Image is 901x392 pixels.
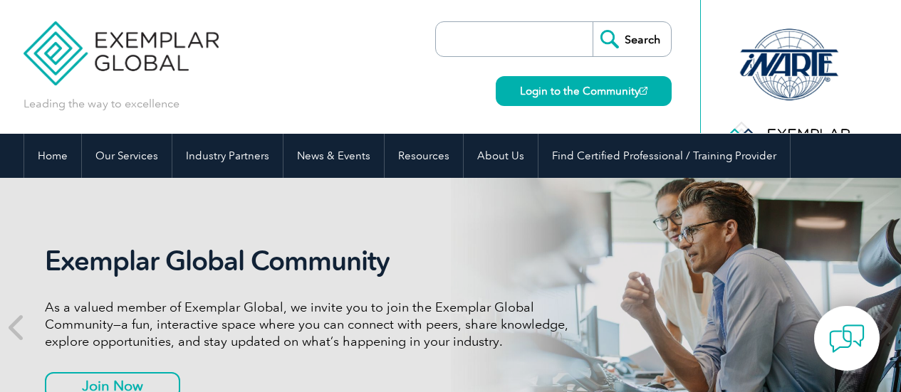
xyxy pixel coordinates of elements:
[172,134,283,178] a: Industry Partners
[496,76,672,106] a: Login to the Community
[640,87,647,95] img: open_square.png
[45,299,579,350] p: As a valued member of Exemplar Global, we invite you to join the Exemplar Global Community—a fun,...
[82,134,172,178] a: Our Services
[45,245,579,277] h2: Exemplar Global Community
[593,22,671,56] input: Search
[24,96,179,112] p: Leading the way to excellence
[829,321,865,356] img: contact-chat.png
[24,134,81,178] a: Home
[283,134,384,178] a: News & Events
[385,134,463,178] a: Resources
[464,134,538,178] a: About Us
[538,134,790,178] a: Find Certified Professional / Training Provider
